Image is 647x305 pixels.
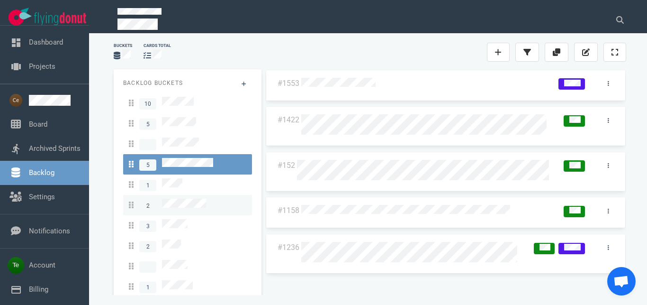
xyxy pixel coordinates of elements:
[29,144,81,153] a: Archived Sprints
[144,43,171,49] div: cards total
[123,195,252,215] a: 2
[29,261,55,269] a: Account
[29,227,70,235] a: Notifications
[34,12,86,25] img: Flying Donut text logo
[123,93,252,113] a: 10
[278,79,299,88] a: #1553
[278,115,299,124] a: #1422
[29,120,47,129] a: Board
[29,193,55,201] a: Settings
[139,98,156,110] span: 10
[123,175,252,195] a: 1
[123,236,252,256] a: 2
[123,154,252,175] a: 5
[139,180,156,191] span: 1
[139,282,156,293] span: 1
[278,161,295,170] a: #152
[123,79,252,87] p: Backlog Buckets
[139,241,156,252] span: 2
[139,221,156,232] span: 3
[114,43,132,49] div: Buckets
[123,277,252,297] a: 1
[123,215,252,236] a: 3
[29,62,55,71] a: Projects
[139,200,156,212] span: 2
[29,285,48,294] a: Billing
[139,119,156,130] span: 5
[607,267,636,296] div: Chat abierto
[29,38,63,46] a: Dashboard
[139,159,156,171] span: 5
[29,168,54,177] a: Backlog
[123,113,252,134] a: 5
[278,243,299,252] a: #1236
[278,206,299,215] a: #1158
